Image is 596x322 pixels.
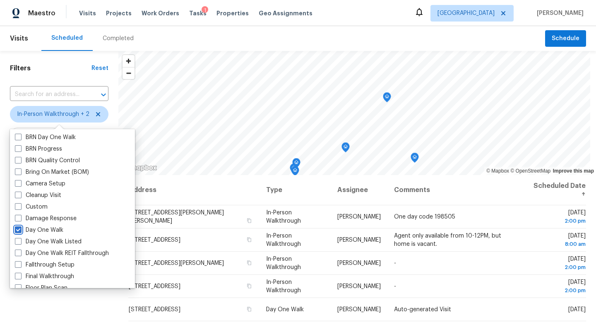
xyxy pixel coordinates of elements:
span: Agent only available from 10-12PM, but home is vacant. [394,233,501,247]
a: Mapbox homepage [121,163,157,173]
span: Visits [79,9,96,17]
th: Assignee [331,175,387,205]
div: 2:00 pm [531,217,586,225]
span: [STREET_ADDRESS][PERSON_NAME][PERSON_NAME] [129,210,224,224]
input: Search for an address... [10,88,85,101]
label: Floor Plan Scan [15,284,67,292]
span: [PERSON_NAME] [534,9,584,17]
span: In-Person Walkthrough + 2 [17,110,89,118]
span: [STREET_ADDRESS][PERSON_NAME] [129,260,224,266]
span: [PERSON_NAME] [337,214,381,220]
div: Map marker [376,175,384,188]
button: Copy Address [245,217,253,224]
span: [PERSON_NAME] [337,260,381,266]
span: [STREET_ADDRESS] [129,307,180,312]
div: Map marker [411,153,419,166]
label: Cleanup Visit [15,191,61,199]
button: Zoom in [123,55,135,67]
label: BRN Progress [15,145,62,153]
div: Reset [91,64,108,72]
div: Completed [103,34,134,43]
div: Scheduled [51,34,83,42]
button: Zoom out [123,67,135,79]
th: Scheduled Date ↑ [525,175,586,205]
button: Copy Address [245,236,253,243]
a: Improve this map [553,168,594,174]
th: Comments [387,175,525,205]
span: In-Person Walkthrough [266,256,301,270]
label: BRN Day One Walk [15,133,76,142]
span: [PERSON_NAME] [337,284,381,289]
span: In-Person Walkthrough [266,210,301,224]
button: Copy Address [245,259,253,267]
div: Map marker [383,92,391,105]
th: Address [128,175,260,205]
span: Projects [106,9,132,17]
span: One day code 198505 [394,214,455,220]
span: Day One Walk [266,307,304,312]
span: [PERSON_NAME] [337,307,381,312]
div: Map marker [291,166,299,179]
button: Copy Address [245,282,253,290]
span: Work Orders [142,9,179,17]
div: 2:00 pm [531,263,586,272]
div: Map marker [290,163,298,176]
div: Map marker [341,142,350,155]
h1: Filters [10,64,91,72]
label: Custom [15,203,48,211]
span: [DATE] [531,233,586,248]
a: OpenStreetMap [510,168,550,174]
button: Schedule [545,30,586,47]
th: Type [260,175,331,205]
span: Visits [10,29,28,48]
span: - [394,260,396,266]
label: Day One Walk REIT Fallthrough [15,249,109,257]
div: 2:00 pm [531,286,586,295]
span: In-Person Walkthrough [266,233,301,247]
span: In-Person Walkthrough [266,279,301,293]
label: Bring On Market (BOM) [15,168,89,176]
span: [GEOGRAPHIC_DATA] [437,9,495,17]
label: Day One Walk Listed [15,238,82,246]
div: 8:00 am [531,240,586,248]
span: - [394,284,396,289]
span: [DATE] [531,210,586,225]
div: Map marker [292,158,300,171]
a: Mapbox [486,168,509,174]
canvas: Map [118,51,590,175]
span: Auto-generated Visit [394,307,451,312]
span: Properties [216,9,249,17]
label: Damage Response [15,214,77,223]
span: [DATE] [568,307,586,312]
span: [DATE] [531,256,586,272]
label: Final Walkthrough [15,272,74,281]
span: [DATE] [531,279,586,295]
label: Fallthrough Setup [15,261,74,269]
span: Geo Assignments [259,9,312,17]
label: Day One Walk [15,226,63,234]
span: [PERSON_NAME] [337,237,381,243]
span: Schedule [552,34,579,44]
label: BRN Quality Control [15,156,80,165]
span: [STREET_ADDRESS] [129,237,180,243]
button: Copy Address [245,305,253,313]
span: [STREET_ADDRESS] [129,284,180,289]
span: Tasks [189,10,207,16]
button: Open [98,89,109,101]
label: Camera Setup [15,180,65,188]
div: 1 [202,6,208,14]
span: Maestro [28,9,55,17]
